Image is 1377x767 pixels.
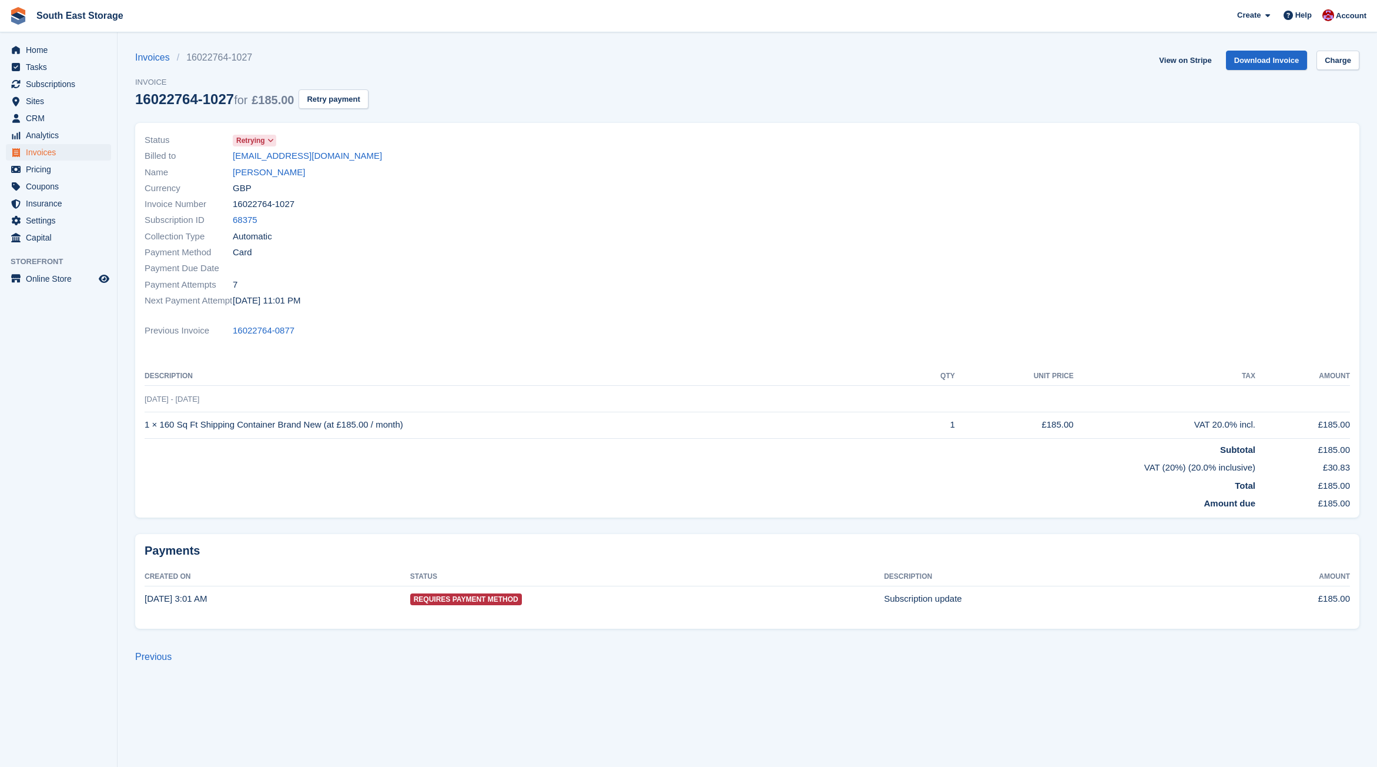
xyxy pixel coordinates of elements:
th: Amount [1215,568,1350,586]
span: Card [233,246,252,259]
td: £185.00 [1215,586,1350,612]
a: Charge [1316,51,1359,70]
div: VAT 20.0% incl. [1074,418,1255,432]
img: stora-icon-8386f47178a22dfd0bd8f6a31ec36ba5ce8667c1dd55bd0f319d3a0aa187defe.svg [9,7,27,25]
a: menu [6,178,111,195]
span: Currency [145,182,233,195]
a: menu [6,42,111,58]
a: menu [6,195,111,212]
span: Account [1336,10,1366,22]
th: Description [145,367,912,386]
span: Home [26,42,96,58]
strong: Total [1235,481,1255,491]
span: Payment Method [145,246,233,259]
span: Collection Type [145,230,233,244]
td: 1 × 160 Sq Ft Shipping Container Brand New (at £185.00 / month) [145,412,912,438]
span: Invoice [135,76,368,88]
th: QTY [912,367,955,386]
span: Storefront [11,256,117,268]
a: Download Invoice [1226,51,1308,70]
span: for [234,94,247,106]
td: £185.00 [1255,438,1350,456]
td: 1 [912,412,955,438]
span: Invoice Number [145,198,233,211]
div: 16022764-1027 [135,91,294,107]
td: £185.00 [1255,412,1350,438]
a: [PERSON_NAME] [233,166,305,179]
span: Payment Due Date [145,262,233,275]
a: [EMAIL_ADDRESS][DOMAIN_NAME] [233,149,382,163]
th: Description [884,568,1215,586]
span: Requires Payment Method [410,593,522,605]
span: Next Payment Attempt [145,294,233,308]
a: Preview store [97,272,111,286]
span: 7 [233,278,237,292]
span: Online Store [26,271,96,287]
a: menu [6,127,111,144]
span: Coupons [26,178,96,195]
span: £185.00 [252,94,294,106]
a: Previous [135,652,172,662]
a: menu [6,93,111,109]
span: Settings [26,212,96,229]
span: Tasks [26,59,96,75]
a: menu [6,144,111,161]
td: £185.00 [1255,475,1350,493]
a: menu [6,59,111,75]
td: Subscription update [884,586,1215,612]
td: £185.00 [1255,492,1350,511]
a: menu [6,76,111,92]
td: £30.83 [1255,456,1350,475]
span: 16022764-1027 [233,198,294,211]
span: Pricing [26,161,96,178]
span: Payment Attempts [145,278,233,292]
a: menu [6,229,111,246]
a: Invoices [135,51,177,65]
th: Amount [1255,367,1350,386]
a: menu [6,110,111,126]
span: Analytics [26,127,96,144]
a: South East Storage [32,6,128,25]
span: CRM [26,110,96,126]
span: Create [1237,9,1261,21]
button: Retry payment [299,89,368,109]
strong: Subtotal [1220,445,1255,455]
span: Retrying [236,135,265,146]
span: Previous Invoice [145,324,233,338]
time: 2025-08-20 22:01:15 UTC [233,294,301,308]
th: Tax [1074,367,1255,386]
a: 16022764-0877 [233,324,294,338]
th: Status [410,568,884,586]
a: 68375 [233,214,257,227]
span: Subscription ID [145,214,233,227]
span: [DATE] - [DATE] [145,395,199,403]
span: Capital [26,229,96,246]
span: Billed to [145,149,233,163]
td: VAT (20%) (20.0% inclusive) [145,456,1255,475]
span: Name [145,166,233,179]
a: menu [6,161,111,178]
strong: Amount due [1204,498,1255,508]
h2: Payments [145,543,1350,558]
th: Created On [145,568,410,586]
span: Sites [26,93,96,109]
span: Invoices [26,144,96,161]
span: Status [145,134,233,147]
a: View on Stripe [1154,51,1216,70]
a: Retrying [233,134,276,147]
a: menu [6,271,111,287]
span: Help [1295,9,1312,21]
th: Unit Price [955,367,1074,386]
td: £185.00 [955,412,1074,438]
span: Automatic [233,230,272,244]
span: Insurance [26,195,96,212]
a: menu [6,212,111,229]
span: GBP [233,182,252,195]
nav: breadcrumbs [135,51,368,65]
img: Roger Norris [1322,9,1334,21]
time: 2025-08-10 02:01:01 UTC [145,593,207,603]
span: Subscriptions [26,76,96,92]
